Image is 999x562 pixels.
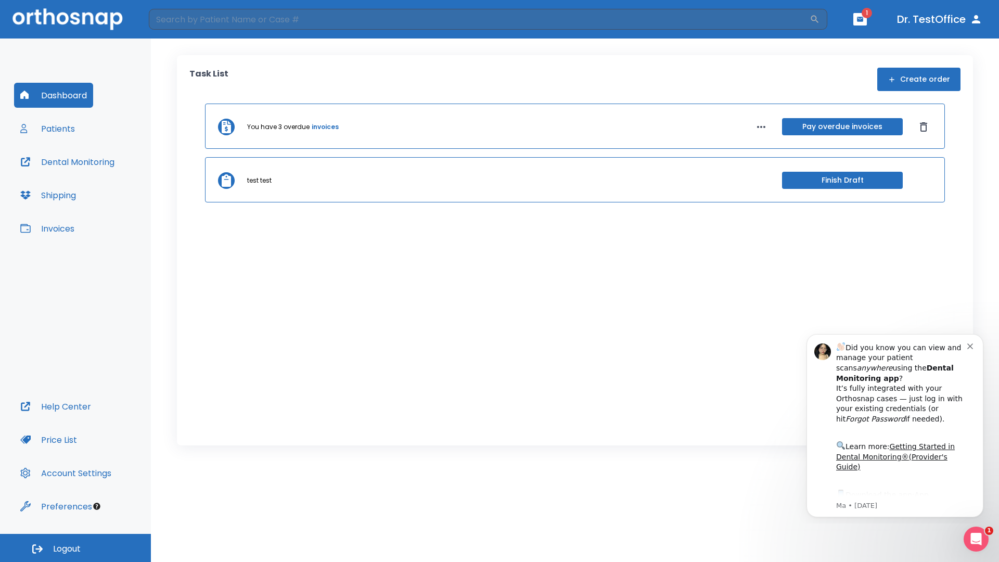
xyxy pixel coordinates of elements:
[862,8,872,18] span: 1
[14,83,93,108] button: Dashboard
[782,118,903,135] button: Pay overdue invoices
[14,216,81,241] button: Invoices
[312,122,339,132] a: invoices
[45,166,138,185] a: App Store
[14,149,121,174] button: Dental Monitoring
[782,172,903,189] button: Finish Draft
[877,68,960,91] button: Create order
[14,183,82,208] button: Shipping
[247,122,310,132] p: You have 3 overdue
[14,494,98,519] button: Preferences
[14,461,118,486] button: Account Settings
[14,394,97,419] button: Help Center
[247,176,272,185] p: test test
[189,68,228,91] p: Task List
[14,427,83,452] button: Price List
[964,527,989,552] iframe: Intercom live chat
[915,119,932,135] button: Dismiss
[176,16,185,24] button: Dismiss notification
[985,527,993,535] span: 1
[14,116,81,141] button: Patients
[893,10,987,29] button: Dr. TestOffice
[45,176,176,186] p: Message from Ma, sent 6w ago
[149,9,810,30] input: Search by Patient Name or Case #
[791,325,999,523] iframe: Intercom notifications message
[12,8,123,30] img: Orthosnap
[53,543,81,555] span: Logout
[45,163,176,216] div: Download the app: | ​ Let us know if you need help getting started!
[92,502,101,511] div: Tooltip anchor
